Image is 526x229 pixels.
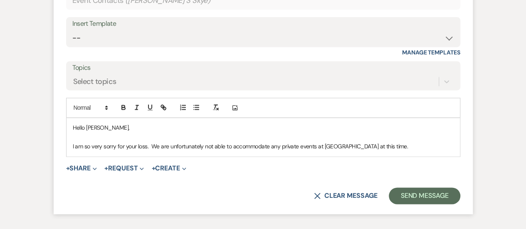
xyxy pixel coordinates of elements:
button: Clear message [314,192,377,199]
span: + [151,165,155,172]
label: Topics [72,62,454,74]
div: Insert Template [72,18,454,30]
button: Share [66,165,97,172]
div: Select topics [73,76,116,87]
span: + [104,165,108,172]
button: Create [151,165,186,172]
span: + [66,165,70,172]
button: Send Message [389,187,460,204]
a: Manage Templates [402,49,460,56]
button: Request [104,165,144,172]
p: Hello [PERSON_NAME], [73,123,454,132]
p: I am so very sorry for your loss. We are unfortunately not able to accommodate any private events... [73,142,454,151]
